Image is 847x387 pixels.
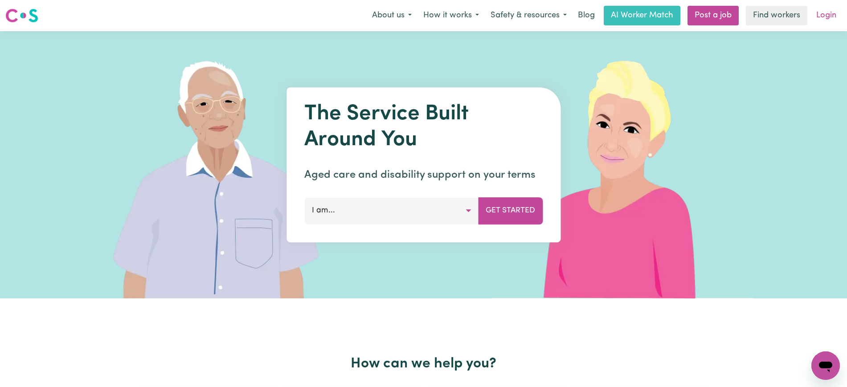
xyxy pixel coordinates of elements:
h1: The Service Built Around You [304,102,543,153]
a: AI Worker Match [604,6,680,25]
img: Careseekers logo [5,8,38,24]
a: Blog [573,6,600,25]
button: How it works [417,6,485,25]
p: Aged care and disability support on your terms [304,167,543,183]
button: About us [366,6,417,25]
button: Safety & resources [485,6,573,25]
button: Get Started [478,197,543,224]
iframe: Button to launch messaging window [811,351,840,380]
a: Post a job [687,6,739,25]
h2: How can we help you? [135,355,712,372]
a: Login [811,6,842,25]
button: I am... [304,197,479,224]
a: Careseekers logo [5,5,38,26]
a: Find workers [746,6,807,25]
